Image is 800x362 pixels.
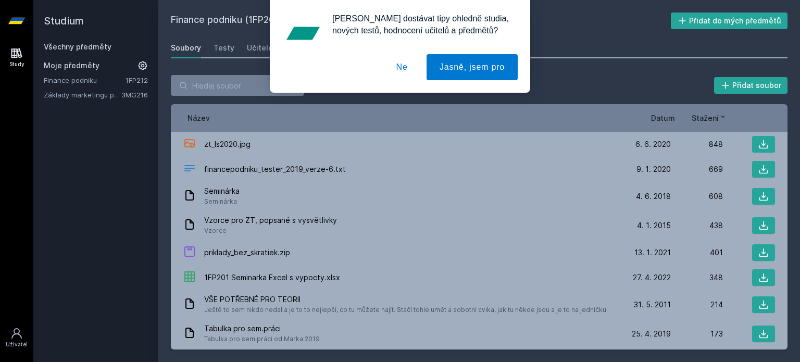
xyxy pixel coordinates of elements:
[632,329,671,339] span: 25. 4. 2019
[636,164,671,174] span: 9. 1. 2020
[183,245,196,260] div: ZIP
[324,13,518,36] div: [PERSON_NAME] dostávat tipy ohledně studia, nových testů, hodnocení učitelů a předmětů?
[637,220,671,231] span: 4. 1. 2015
[2,322,31,354] a: Uživatel
[183,137,196,152] div: JPG
[187,113,210,123] button: Název
[204,323,320,334] span: Tabulka pro sem.práci
[204,272,340,283] span: 1FP201 Seminarka Excel s vypocty.xlsx
[635,139,671,149] span: 6. 6. 2020
[634,247,671,258] span: 13. 1. 2021
[671,191,723,202] div: 608
[671,299,723,310] div: 214
[204,196,240,207] span: Seminárka
[121,91,148,99] a: 3MG216
[671,220,723,231] div: 438
[204,334,320,344] span: Tabulka pro sem.práci od Marka 2019
[204,247,290,258] span: priklady_bez_skratiek.zip
[383,54,421,80] button: Ne
[633,272,671,283] span: 27. 4. 2022
[671,329,723,339] div: 173
[636,191,671,202] span: 4. 6. 2018
[671,272,723,283] div: 348
[44,90,121,100] a: Základy marketingu pro informatiky a statistiky
[6,341,28,348] div: Uživatel
[204,164,346,174] span: financepodniku_tester_2019_verze-6.txt
[204,139,251,149] span: zt_ls2020.jpg
[204,294,608,305] span: VŠE POTŘEBNÉ PRO TEORII
[204,226,337,236] span: Vzorce
[204,215,337,226] span: Vzorce pro ZT, popsané s vysvětlivky
[634,299,671,310] span: 31. 5. 2011
[427,54,518,80] button: Jasně, jsem pro
[204,186,240,196] span: Seminárka
[692,113,719,123] span: Stažení
[671,247,723,258] div: 401
[692,113,727,123] button: Stažení
[183,270,196,285] div: XLSX
[671,139,723,149] div: 848
[204,305,608,315] span: Ještě to sem nikdo nedal a je to to nejlepší, co tu můžete najít. Stačí tohle umět a sobotní cvik...
[282,13,324,54] img: notification icon
[671,164,723,174] div: 669
[183,162,196,177] div: TXT
[651,113,675,123] button: Datum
